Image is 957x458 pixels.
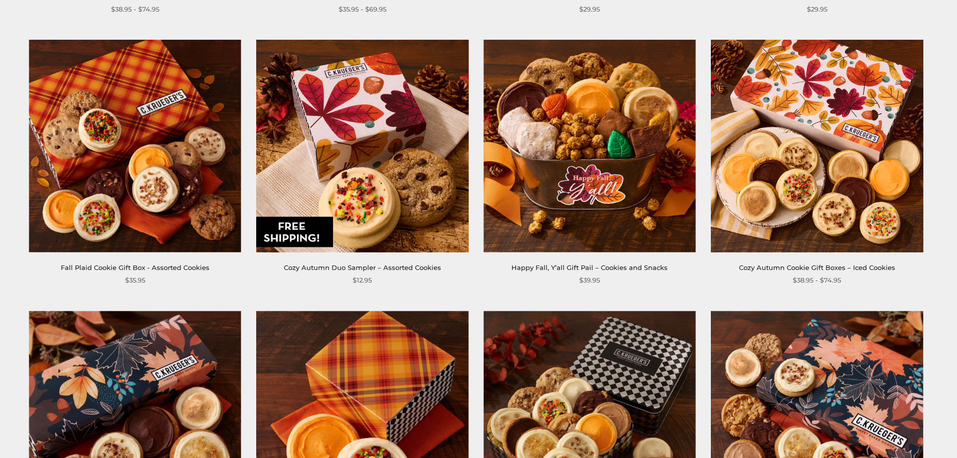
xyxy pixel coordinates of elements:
[579,4,600,15] span: $29.95
[284,263,441,271] a: Cozy Autumn Duo Sampler – Assorted Cookies
[29,40,241,252] img: Fall Plaid Cookie Gift Box - Assorted Cookies
[111,4,159,15] span: $38.95 - $74.95
[807,4,827,15] span: $29.95
[353,275,372,286] span: $12.95
[8,420,104,450] iframe: Sign Up via Text for Offers
[256,40,468,252] img: Cozy Autumn Duo Sampler – Assorted Cookies
[793,275,841,286] span: $38.95 - $74.95
[739,263,895,271] a: Cozy Autumn Cookie Gift Boxes – Iced Cookies
[711,40,923,252] img: Cozy Autumn Cookie Gift Boxes – Iced Cookies
[61,263,209,271] a: Fall Plaid Cookie Gift Box - Assorted Cookies
[484,40,696,252] img: Happy Fall, Y’all Gift Pail – Cookies and Snacks
[511,263,668,271] a: Happy Fall, Y’all Gift Pail – Cookies and Snacks
[125,275,145,286] span: $35.95
[579,275,600,286] span: $39.95
[339,4,386,15] span: $35.95 - $69.95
